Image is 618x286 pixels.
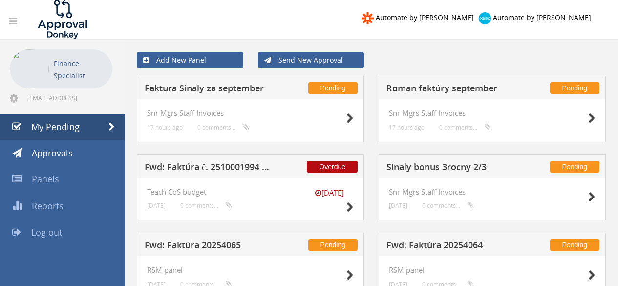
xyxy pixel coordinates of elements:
[439,124,491,131] small: 0 comments...
[362,12,374,24] img: zapier-logomark.png
[32,147,73,159] span: Approvals
[145,162,272,175] h5: Fwd: Faktúra č. 2510001994 | MultiSport
[550,161,599,173] span: Pending
[305,188,354,198] small: [DATE]
[147,109,354,117] h4: Snr Mgrs Staff Invoices
[145,241,272,253] h5: Fwd: Faktúra 20254065
[389,188,596,196] h4: Snr Mgrs Staff Invoices
[54,57,107,82] p: Finance Specialist
[147,124,183,131] small: 17 hours ago
[389,124,425,131] small: 17 hours ago
[307,161,358,173] span: Overdue
[550,82,599,94] span: Pending
[147,266,354,274] h4: RSM panel
[389,202,407,209] small: [DATE]
[550,239,599,251] span: Pending
[147,202,166,209] small: [DATE]
[32,173,59,185] span: Panels
[308,82,358,94] span: Pending
[376,13,474,22] span: Automate by [PERSON_NAME]
[386,162,513,175] h5: Sinaly bonus 3rocny 2/3
[31,121,80,132] span: My Pending
[308,239,358,251] span: Pending
[180,202,232,209] small: 0 comments...
[197,124,249,131] small: 0 comments...
[389,109,596,117] h4: Snr Mgrs Staff Invoices
[145,84,272,96] h5: Faktura Sinaly za september
[479,12,491,24] img: xero-logo.png
[32,200,64,212] span: Reports
[386,84,513,96] h5: Roman faktúry september
[31,226,62,238] span: Log out
[386,241,513,253] h5: Fwd: Faktúra 20254064
[27,94,110,102] span: [EMAIL_ADDRESS][DOMAIN_NAME]
[258,52,364,68] a: Send New Approval
[389,266,596,274] h4: RSM panel
[137,52,243,68] a: Add New Panel
[422,202,474,209] small: 0 comments...
[493,13,591,22] span: Automate by [PERSON_NAME]
[147,188,354,196] h4: Teach CoS budget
